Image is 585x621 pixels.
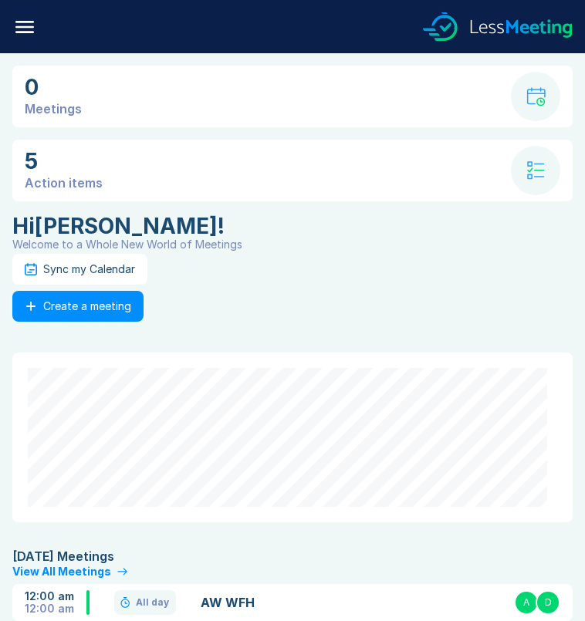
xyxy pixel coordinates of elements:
[201,593,379,612] a: AW WFH
[43,263,135,275] div: Sync my Calendar
[12,254,147,285] button: Sync my Calendar
[25,590,86,602] div: 12:00 am
[12,291,144,322] button: Create a meeting
[43,300,131,312] div: Create a meeting
[527,161,545,180] img: check-list.svg
[12,565,111,578] div: View All Meetings
[25,602,86,615] div: 12:00 am
[526,87,546,106] img: calendar-with-clock.svg
[536,590,560,615] div: D
[514,590,539,615] div: A
[25,149,103,174] div: 5
[12,238,573,251] div: Welcome to a Whole New World of Meetings
[12,565,573,578] a: View All Meetings
[25,75,82,100] div: 0
[25,174,103,192] div: Action items
[25,100,82,118] div: Meetings
[12,214,563,238] div: Danny Sisson
[136,596,169,609] div: All day
[12,547,573,565] div: [DATE] Meetings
